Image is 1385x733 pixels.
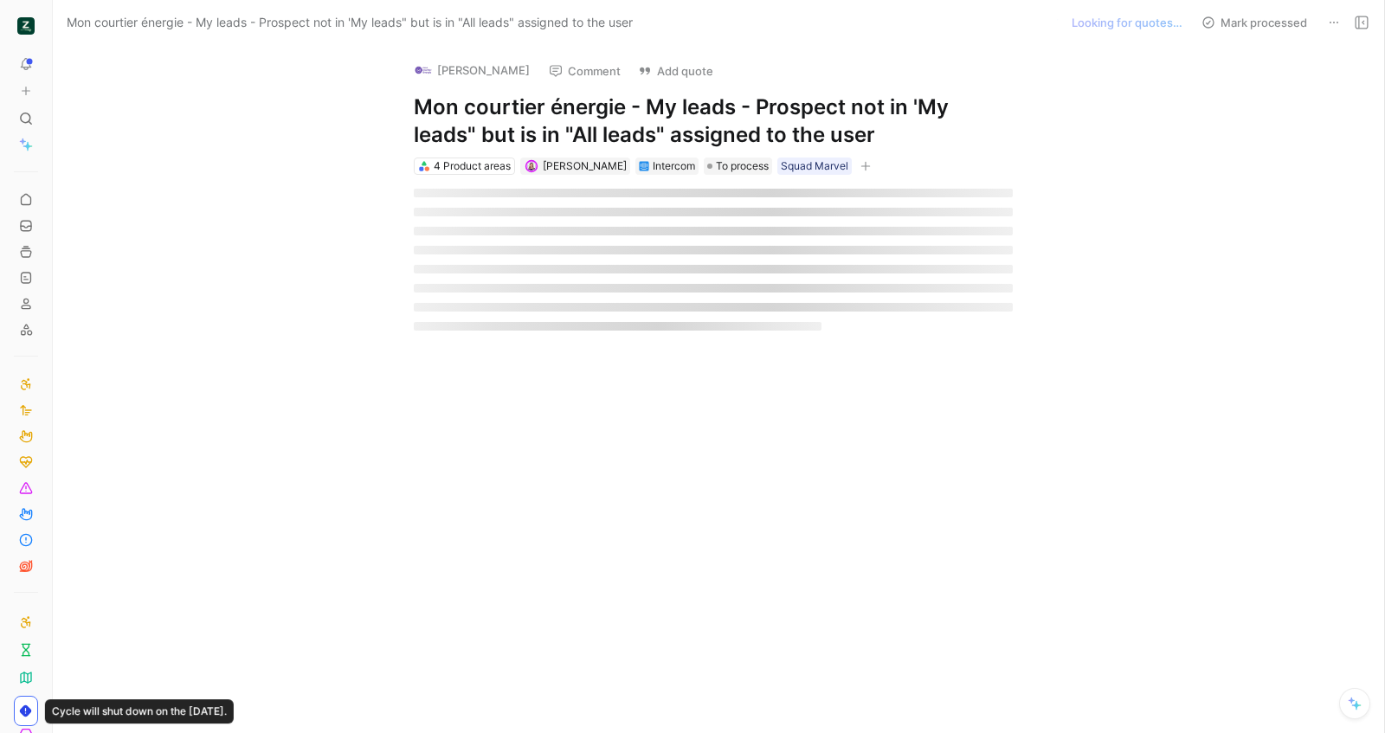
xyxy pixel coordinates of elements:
[1194,10,1315,35] button: Mark processed
[527,162,537,171] img: avatar
[67,12,633,33] span: Mon courtier énergie - My leads - Prospect not in 'My leads" but is in "All leads" assigned to th...
[543,159,627,172] span: [PERSON_NAME]
[17,17,35,35] img: ZELIQ
[630,59,721,83] button: Add quote
[45,699,234,723] div: Cycle will shut down on the [DATE].
[414,93,1013,149] h1: Mon courtier énergie - My leads - Prospect not in 'My leads" but is in "All leads" assigned to th...
[407,57,538,83] button: logo[PERSON_NAME]
[434,158,511,175] div: 4 Product areas
[704,158,772,175] div: To process
[541,59,628,83] button: Comment
[716,158,769,175] span: To process
[415,61,432,79] img: logo
[1047,10,1190,35] button: Looking for quotes…
[781,158,848,175] div: Squad Marvel
[653,158,695,175] div: Intercom
[14,14,38,38] button: ZELIQ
